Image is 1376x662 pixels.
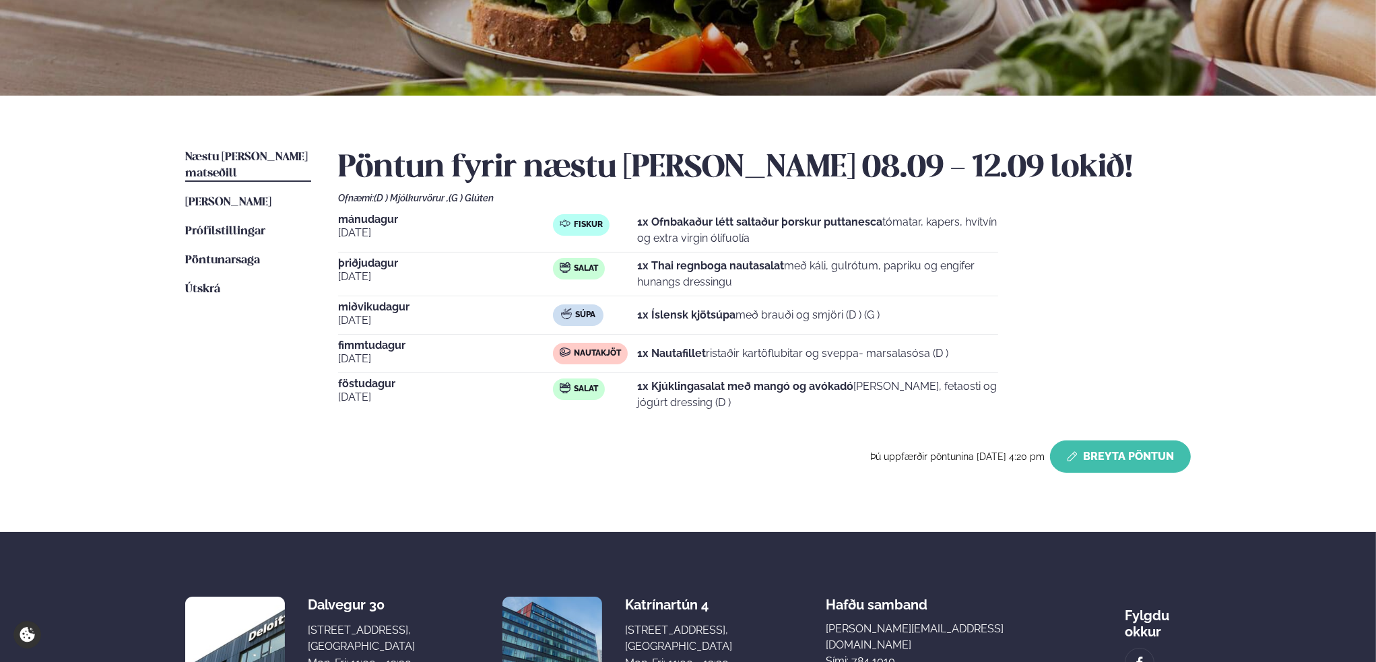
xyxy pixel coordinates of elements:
[338,351,553,367] span: [DATE]
[560,383,570,393] img: salad.svg
[338,389,553,405] span: [DATE]
[185,255,260,266] span: Pöntunarsaga
[185,152,308,179] span: Næstu [PERSON_NAME] matseðill
[637,378,998,411] p: [PERSON_NAME], fetaosti og jógúrt dressing (D )
[185,197,271,208] span: [PERSON_NAME]
[338,302,553,312] span: miðvikudagur
[185,226,265,237] span: Prófílstillingar
[574,348,621,359] span: Nautakjöt
[1125,597,1191,640] div: Fylgdu okkur
[338,340,553,351] span: fimmtudagur
[637,214,998,246] p: tómatar, kapers, hvítvín og extra virgin ólífuolía
[338,150,1191,187] h2: Pöntun fyrir næstu [PERSON_NAME] 08.09 - 12.09 lokið!
[637,216,882,228] strong: 1x Ofnbakaður létt saltaður þorskur puttanesca
[449,193,494,203] span: (G ) Glúten
[13,621,41,649] a: Cookie settings
[625,622,732,655] div: [STREET_ADDRESS], [GEOGRAPHIC_DATA]
[185,224,265,240] a: Prófílstillingar
[637,307,880,323] p: með brauði og smjöri (D ) (G )
[560,347,570,358] img: beef.svg
[185,150,311,182] a: Næstu [PERSON_NAME] matseðill
[637,347,706,360] strong: 1x Nautafillet
[575,310,595,321] span: Súpa
[338,312,553,329] span: [DATE]
[185,195,271,211] a: [PERSON_NAME]
[637,380,853,393] strong: 1x Kjúklingasalat með mangó og avókadó
[637,259,784,272] strong: 1x Thai regnboga nautasalat
[574,220,603,230] span: Fiskur
[338,258,553,269] span: þriðjudagur
[625,597,732,613] div: Katrínartún 4
[574,263,598,274] span: Salat
[185,253,260,269] a: Pöntunarsaga
[338,193,1191,203] div: Ofnæmi:
[338,214,553,225] span: mánudagur
[338,378,553,389] span: föstudagur
[574,384,598,395] span: Salat
[1050,440,1191,473] button: Breyta Pöntun
[561,308,572,319] img: soup.svg
[637,308,735,321] strong: 1x Íslensk kjötsúpa
[560,262,570,273] img: salad.svg
[374,193,449,203] span: (D ) Mjólkurvörur ,
[560,218,570,229] img: fish.svg
[826,621,1032,653] a: [PERSON_NAME][EMAIL_ADDRESS][DOMAIN_NAME]
[637,345,948,362] p: ristaðir kartöflubitar og sveppa- marsalasósa (D )
[185,282,220,298] a: Útskrá
[308,622,415,655] div: [STREET_ADDRESS], [GEOGRAPHIC_DATA]
[637,258,998,290] p: með káli, gulrótum, papriku og engifer hunangs dressingu
[826,586,927,613] span: Hafðu samband
[185,284,220,295] span: Útskrá
[338,269,553,285] span: [DATE]
[338,225,553,241] span: [DATE]
[870,451,1045,462] span: Þú uppfærðir pöntunina [DATE] 4:20 pm
[308,597,415,613] div: Dalvegur 30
